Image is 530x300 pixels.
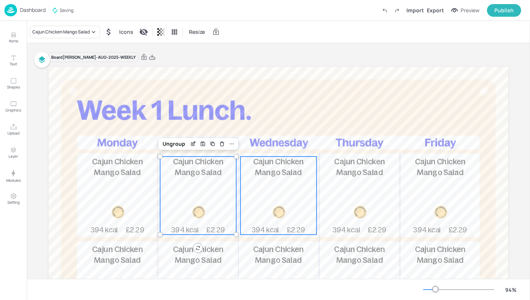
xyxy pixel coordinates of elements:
[406,6,424,14] div: Import
[287,226,305,234] span: £2.29
[415,245,466,265] span: Cajun Chicken Mango Salad
[207,139,217,149] div: Duplicate
[32,29,90,35] div: Cajun Chicken Mango Salad
[461,6,480,14] div: Preview
[118,26,135,38] div: Icons
[334,245,385,265] span: Cajun Chicken Mango Salad
[52,7,73,14] span: Saving
[494,6,514,14] div: Publish
[187,28,206,36] span: Resize
[413,226,440,234] span: 394 kcal
[333,226,360,234] span: 394 kcal
[253,245,304,265] span: Cajun Chicken Mango Salad
[487,4,521,17] button: Publish
[125,226,144,234] span: £2.29
[20,7,46,13] p: Dashboard
[4,4,17,16] img: logo-86c26b7e.jpg
[334,157,385,177] span: Cajun Chicken Mango Salad
[160,139,188,149] div: Ungroup
[217,139,227,149] div: Delete
[253,157,304,177] span: Cajun Chicken Mango Salad
[103,26,115,38] div: Hide symbol
[49,52,138,62] div: Board [PERSON_NAME]-AUG-2025-WEEKLY
[206,226,225,234] span: £2.29
[188,139,198,149] div: Edit Item
[502,286,520,294] div: 94 %
[92,157,143,177] span: Cajun Chicken Mango Salad
[91,226,118,234] span: 394 kcal
[391,4,403,17] label: Redo (Ctrl + Y)
[171,226,198,234] span: 394 kcal
[415,157,466,177] span: Cajun Chicken Mango Salad
[367,226,386,234] span: £2.29
[92,245,143,265] span: Cajun Chicken Mango Salad
[173,245,224,265] span: Cajun Chicken Mango Salad
[252,226,279,234] span: 394 kcal
[447,5,484,16] button: Preview
[198,139,207,149] div: Save Layout
[448,226,467,234] span: £2.29
[378,4,391,17] label: Undo (Ctrl + Z)
[138,26,150,38] div: Display condition
[173,157,224,177] span: Cajun Chicken Mango Salad
[427,6,444,14] div: Export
